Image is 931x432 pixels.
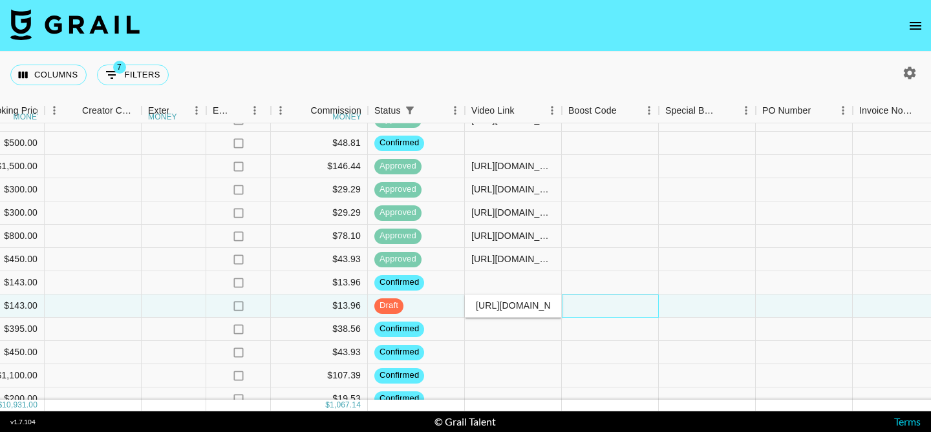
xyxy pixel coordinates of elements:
[374,346,424,358] span: confirmed
[471,98,515,123] div: Video Link
[271,294,368,318] div: $13.96
[10,418,36,426] div: v 1.7.104
[113,61,126,74] span: 7
[325,400,330,411] div: $
[374,300,403,312] span: draft
[762,98,811,123] div: PO Number
[231,101,249,119] button: Sort
[374,183,422,196] span: approved
[2,400,37,411] div: 10,931.00
[471,252,555,265] div: https://www.tiktok.com/@tristipoopoo/video/7553989341278702878?is_from_webapp=1&sender_device=pc&...
[718,101,736,119] button: Sort
[736,101,756,120] button: Menu
[542,101,562,120] button: Menu
[833,101,853,120] button: Menu
[374,98,401,123] div: Status
[903,13,928,39] button: open drawer
[271,271,368,294] div: $13.96
[45,101,64,120] button: Menu
[271,101,290,120] button: Menu
[271,318,368,341] div: $38.56
[245,101,264,120] button: Menu
[894,415,921,427] a: Terms
[659,98,756,123] div: Special Booking Type
[332,113,361,121] div: money
[445,101,465,120] button: Menu
[465,98,562,123] div: Video Link
[292,101,310,119] button: Sort
[374,230,422,242] span: approved
[45,98,142,123] div: Creator Commmission Override
[374,276,424,289] span: confirmed
[811,101,829,119] button: Sort
[148,113,177,121] div: money
[374,207,422,219] span: approved
[401,101,419,119] div: 1 active filter
[271,201,368,225] div: $29.29
[271,364,368,387] div: $107.39
[206,98,271,123] div: Expenses: Remove Commission?
[271,178,368,201] div: $29.29
[568,98,617,123] div: Boost Code
[374,253,422,265] span: approved
[374,137,424,149] span: confirmed
[310,98,361,123] div: Commission
[64,101,82,119] button: Sort
[562,98,659,123] div: Boost Code
[471,206,555,219] div: https://www.tiktok.com/@stephaniemiec/video/7551952025999789343
[471,229,555,242] div: https://www.tiktok.com/@tristipoopoo/video/7551965011455806750?is_from_webapp=1&sender_device=pc&...
[374,369,424,382] span: confirmed
[665,98,718,123] div: Special Booking Type
[271,341,368,364] div: $43.93
[471,183,555,196] div: https://www.tiktok.com/@elalouweezy/video/7551879409645538582?is_from_webapp=1&sender_device=pc&w...
[639,101,659,120] button: Menu
[434,415,496,428] div: © Grail Talent
[213,98,231,123] div: Expenses: Remove Commission?
[271,155,368,178] div: $146.44
[187,101,206,120] button: Menu
[271,248,368,271] div: $43.93
[617,101,635,119] button: Sort
[374,393,424,405] span: confirmed
[515,101,533,119] button: Sort
[471,159,555,172] div: https://www.tiktok.com/@leodibaa/video/7553351438194265366?is_from_webapp=1&sender_device=pc&web_...
[271,387,368,411] div: $19.53
[368,98,465,123] div: Status
[330,400,361,411] div: 1,067.14
[374,323,424,335] span: confirmed
[10,65,87,85] button: Select columns
[97,65,169,85] button: Show filters
[912,101,930,119] button: Sort
[271,132,368,155] div: $48.81
[10,9,140,40] img: Grail Talent
[419,101,437,119] button: Sort
[374,160,422,172] span: approved
[14,113,43,121] div: money
[859,98,912,123] div: Invoice Notes
[756,98,853,123] div: PO Number
[271,225,368,248] div: $78.10
[82,98,135,123] div: Creator Commmission Override
[169,101,187,119] button: Sort
[401,101,419,119] button: Show filters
